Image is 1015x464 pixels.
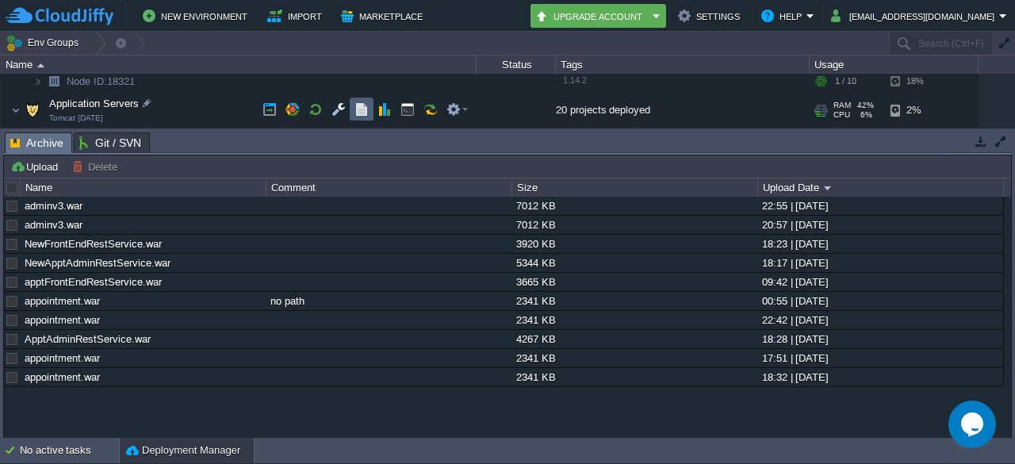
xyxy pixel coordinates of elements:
[25,295,100,307] a: appointment.war
[37,63,44,67] img: AMDAwAAAACH5BAEAAAAALAAAAAABAAEAAAICRAEAOw==
[65,75,137,88] span: 18321
[25,238,162,250] a: NewFrontEndRestService.war
[25,371,100,383] a: appointment.war
[49,113,103,123] span: Tomcat [DATE]
[25,314,100,326] a: appointment.war
[2,56,476,74] div: Name
[143,6,252,25] button: New Environment
[758,330,1002,348] div: 18:28 | [DATE]
[857,101,874,110] span: 42%
[512,292,756,310] div: 2341 KB
[25,257,170,269] a: NewApptAdminRestService.war
[758,216,1002,234] div: 20:57 | [DATE]
[758,273,1002,291] div: 09:42 | [DATE]
[761,6,806,25] button: Help
[512,197,756,215] div: 7012 KB
[810,56,978,74] div: Usage
[563,75,587,85] span: 1.14.2
[65,75,137,88] a: Node ID:18321
[833,101,851,110] span: RAM
[758,197,1002,215] div: 22:55 | [DATE]
[758,292,1002,310] div: 00:55 | [DATE]
[477,56,555,74] div: Status
[512,349,756,367] div: 2341 KB
[948,401,999,448] iframe: chat widget
[512,330,756,348] div: 4267 KB
[556,94,810,126] div: 20 projects deployed
[759,178,1003,197] div: Upload Date
[512,311,756,329] div: 2341 KB
[833,110,850,120] span: CPU
[831,6,999,25] button: [EMAIL_ADDRESS][DOMAIN_NAME]
[25,276,162,288] a: apptFrontEndRestService.war
[513,178,757,197] div: Size
[758,349,1002,367] div: 17:51 | [DATE]
[33,69,43,94] img: AMDAwAAAACH5BAEAAAAALAAAAAABAAEAAAICRAEAOw==
[835,69,856,94] div: 1 / 10
[10,159,63,174] button: Upload
[72,159,122,174] button: Delete
[758,311,1002,329] div: 22:42 | [DATE]
[512,368,756,386] div: 2341 KB
[267,178,511,197] div: Comment
[512,235,756,253] div: 3920 KB
[67,75,107,87] span: Node ID:
[535,6,648,25] button: Upgrade Account
[512,216,756,234] div: 7012 KB
[25,333,151,345] a: ApptAdminRestService.war
[758,368,1002,386] div: 18:32 | [DATE]
[6,32,84,54] button: Env Groups
[758,235,1002,253] div: 18:23 | [DATE]
[10,133,63,153] span: Archive
[48,97,141,110] span: Application Servers
[6,6,113,26] img: CloudJiffy
[21,178,266,197] div: Name
[21,94,44,126] img: AMDAwAAAACH5BAEAAAAALAAAAAABAAEAAAICRAEAOw==
[79,133,141,152] span: Git / SVN
[126,443,240,458] button: Deployment Manager
[11,94,21,126] img: AMDAwAAAACH5BAEAAAAALAAAAAABAAEAAAICRAEAOw==
[25,200,82,212] a: adminv3.war
[891,94,942,126] div: 2%
[758,254,1002,272] div: 18:17 | [DATE]
[20,438,119,463] div: No active tasks
[678,6,745,25] button: Settings
[48,98,141,109] a: Application ServersTomcat [DATE]
[266,292,511,310] div: no path
[341,6,427,25] button: Marketplace
[512,273,756,291] div: 3665 KB
[512,254,756,272] div: 5344 KB
[267,6,327,25] button: Import
[25,219,82,231] a: adminv3.war
[856,110,872,120] span: 6%
[25,352,100,364] a: appointment.war
[43,69,65,94] img: AMDAwAAAACH5BAEAAAAALAAAAAABAAEAAAICRAEAOw==
[557,56,809,74] div: Tags
[891,69,942,94] div: 18%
